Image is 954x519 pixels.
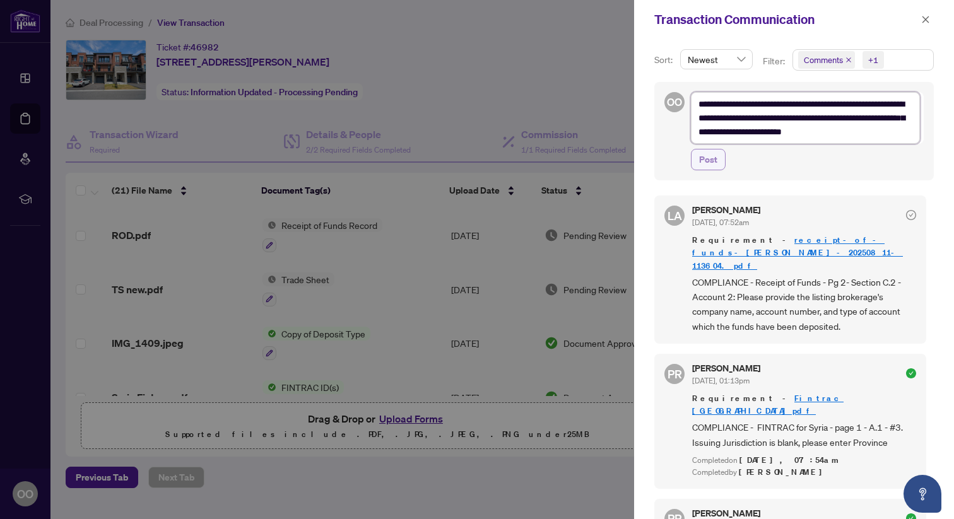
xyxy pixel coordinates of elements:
span: [DATE], 07:54am [739,455,840,465]
span: PR [668,365,682,383]
div: Transaction Communication [654,10,917,29]
div: Completed on [692,455,916,467]
button: Open asap [904,475,941,513]
div: +1 [868,54,878,66]
span: COMPLIANCE - Receipt of Funds - Pg 2- Section C.2 - Account 2: Please provide the listing brokera... [692,275,916,334]
span: Post [699,149,717,170]
h5: [PERSON_NAME] [692,509,760,518]
span: close [845,57,852,63]
span: LA [668,207,682,225]
span: Comments [804,54,843,66]
h5: [PERSON_NAME] [692,364,760,373]
span: Requirement - [692,392,916,417]
span: Requirement - [692,234,916,272]
span: [DATE], 01:13pm [692,376,750,385]
span: [PERSON_NAME] [739,467,829,477]
span: check-circle [906,368,916,378]
span: COMPLIANCE - FINTRAC for Syria - page 1 - A.1 - #3. Issuing Jurisdiction is blank, please enter P... [692,420,916,450]
span: OO [667,94,682,110]
span: close [921,15,930,24]
span: Newest [688,50,745,69]
p: Filter: [763,54,787,68]
a: receipt-of-funds-[PERSON_NAME]-20250811-113604.pdf [692,235,903,271]
h5: [PERSON_NAME] [692,206,760,214]
span: Comments [798,51,855,69]
button: Post [691,149,726,170]
p: Sort: [654,53,675,67]
span: check-circle [906,210,916,220]
div: Completed by [692,467,916,479]
span: [DATE], 07:52am [692,218,749,227]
